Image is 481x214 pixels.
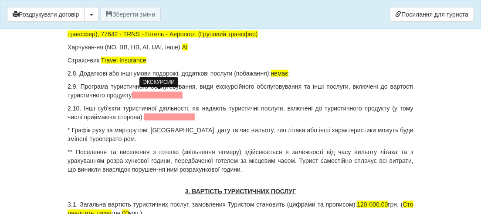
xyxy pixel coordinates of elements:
button: Зберегти зміни [101,7,161,22]
p: ** Поселення та виселення з готелю (звільнення номеру) здійснюється в залежності від часу вильоту... [68,148,413,174]
p: Страхо-вик: ; [68,56,413,65]
p: 3. ВАРТІСТЬ ТУРИСТИЧНИХ ПОСЛУГ [68,187,413,196]
p: Харчуван-ня (NO, BB, HB, AI, UAI, інше): [68,43,413,52]
span: немає [271,70,288,77]
p: * Графік руху за маршрутом, [GEOGRAPHIC_DATA], дату та час вильоту, тип літака або інші характери... [68,126,413,143]
span: AI [182,44,188,51]
div: ЭКСКУРСИИ [139,77,178,87]
span: 120 000.00 [357,201,388,208]
span: Travel Insurance [101,57,146,64]
p: 2.8. Додаткові або інші умови подорожі, додаткові послуги (побажання): ; [68,69,413,78]
p: 2.9. Програма туристичного обслуговування, види екскурсійного обслуговування та інші послуги, вкл... [68,82,413,100]
p: 2.10. Інші суб'єкти туристичної діяльності, які надають туристичні послуги, включені до туристичн... [68,104,413,121]
a: Посилання для туриста [390,7,474,22]
button: Роздрукувати договір [7,7,85,22]
p: 2.7. Трансфер (VIP, індивідуальний, груповий, без трансферу, між готелями): [68,21,413,38]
